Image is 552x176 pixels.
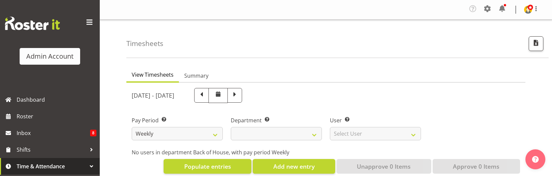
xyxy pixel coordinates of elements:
img: admin-rosteritf9cbda91fdf824d97c9d6345b1f660ea.png [524,6,532,14]
span: Approve 0 Items [453,162,499,171]
button: Add new entry [253,159,335,174]
span: Populate entries [184,162,231,171]
h5: [DATE] - [DATE] [132,92,174,99]
span: View Timesheets [132,71,174,79]
div: Admin Account [26,51,73,61]
span: Summary [184,72,208,80]
button: Populate entries [164,159,251,174]
span: Unapprove 0 Items [357,162,411,171]
p: No users in department Back of House, with pay period Weekly [132,148,520,156]
span: Add new entry [273,162,315,171]
span: Time & Attendance [17,161,86,171]
label: Pay Period [132,116,223,124]
button: Export CSV [529,36,543,51]
span: 8 [90,130,96,136]
span: Shifts [17,145,86,155]
span: Dashboard [17,95,96,105]
label: User [330,116,421,124]
span: Roster [17,111,96,121]
label: Department [231,116,322,124]
img: Rosterit website logo [5,17,60,30]
button: Approve 0 Items [433,159,520,174]
img: help-xxl-2.png [532,156,539,163]
h4: Timesheets [126,40,163,47]
span: Inbox [17,128,90,138]
button: Unapprove 0 Items [337,159,431,174]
